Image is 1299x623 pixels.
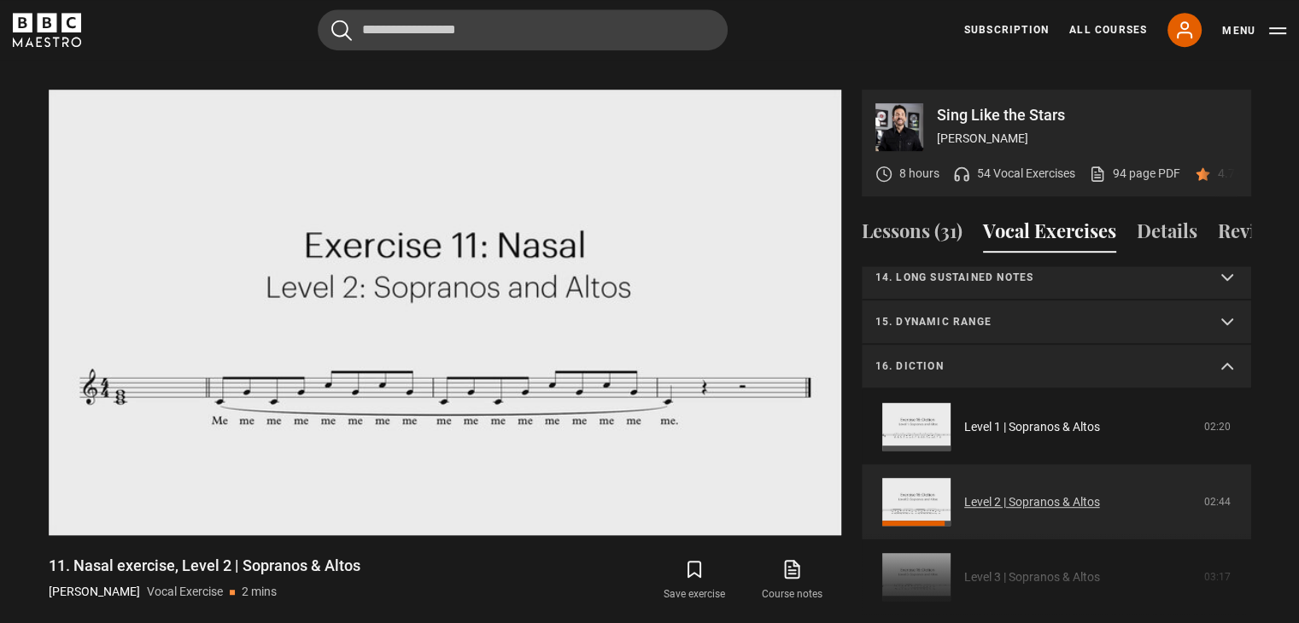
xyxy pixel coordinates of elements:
[49,556,360,576] h1: 11. Nasal exercise, Level 2 | Sopranos & Altos
[862,300,1251,345] summary: 15. Dynamic range
[242,583,277,601] p: 2 mins
[1069,22,1147,38] a: All Courses
[964,22,1049,38] a: Subscription
[1222,22,1286,39] button: Toggle navigation
[964,493,1100,511] a: Level 2 | Sopranos & Altos
[937,130,1238,148] p: [PERSON_NAME]
[646,556,743,605] button: Save exercise
[13,13,81,47] svg: BBC Maestro
[862,345,1251,389] summary: 16. Diction
[983,217,1116,253] button: Vocal Exercises
[331,20,352,41] button: Submit the search query
[977,165,1075,183] p: 54 Vocal Exercises
[147,583,223,601] p: Vocal Exercise
[937,108,1238,123] p: Sing Like the Stars
[964,418,1100,436] a: Level 1 | Sopranos & Altos
[743,556,840,605] a: Course notes
[899,165,939,183] p: 8 hours
[875,358,1197,374] p: 16. Diction
[875,270,1197,285] p: 14. Long sustained notes
[1089,165,1180,183] a: 94 page PDF
[49,583,140,601] p: [PERSON_NAME]
[1137,217,1197,253] button: Details
[862,217,963,253] button: Lessons (31)
[862,256,1251,300] summary: 14. Long sustained notes
[318,9,728,50] input: Search
[49,90,841,535] video-js: Video Player
[875,314,1197,329] p: 15. Dynamic range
